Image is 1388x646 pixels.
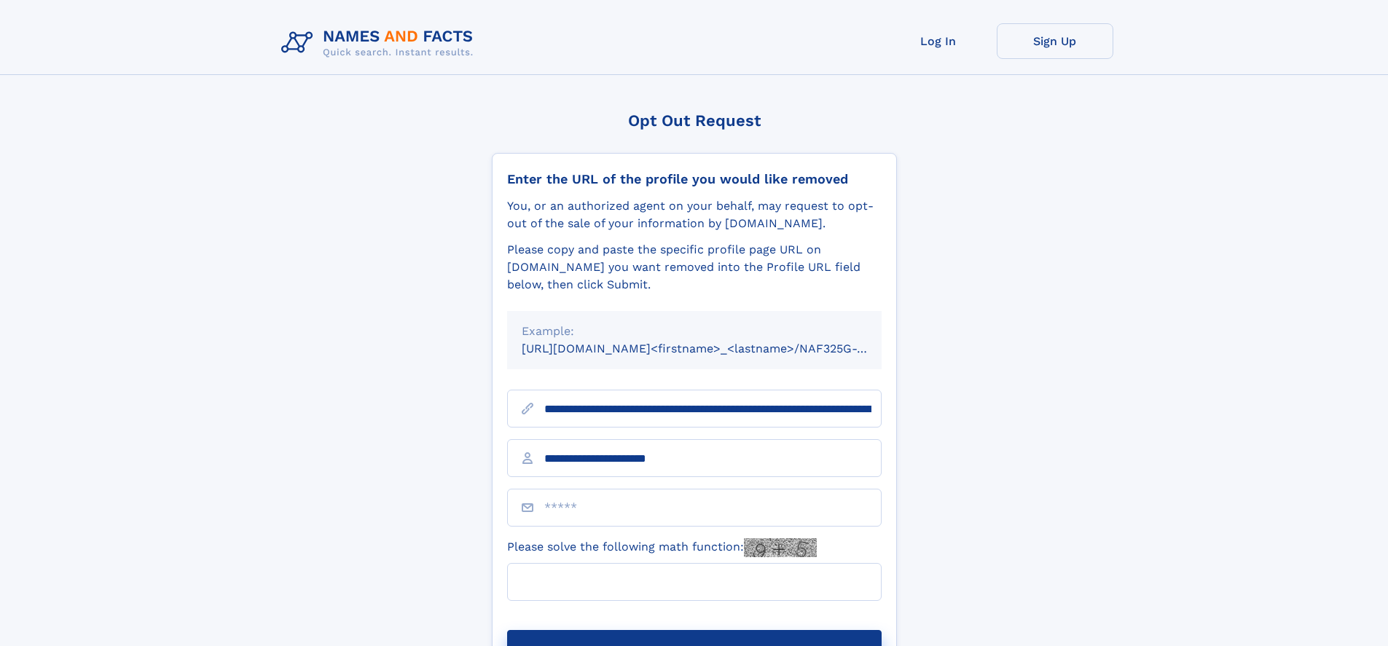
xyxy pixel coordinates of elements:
[880,23,997,59] a: Log In
[522,323,867,340] div: Example:
[275,23,485,63] img: Logo Names and Facts
[492,111,897,130] div: Opt Out Request
[507,171,882,187] div: Enter the URL of the profile you would like removed
[997,23,1113,59] a: Sign Up
[507,538,817,557] label: Please solve the following math function:
[522,342,909,355] small: [URL][DOMAIN_NAME]<firstname>_<lastname>/NAF325G-xxxxxxxx
[507,197,882,232] div: You, or an authorized agent on your behalf, may request to opt-out of the sale of your informatio...
[507,241,882,294] div: Please copy and paste the specific profile page URL on [DOMAIN_NAME] you want removed into the Pr...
